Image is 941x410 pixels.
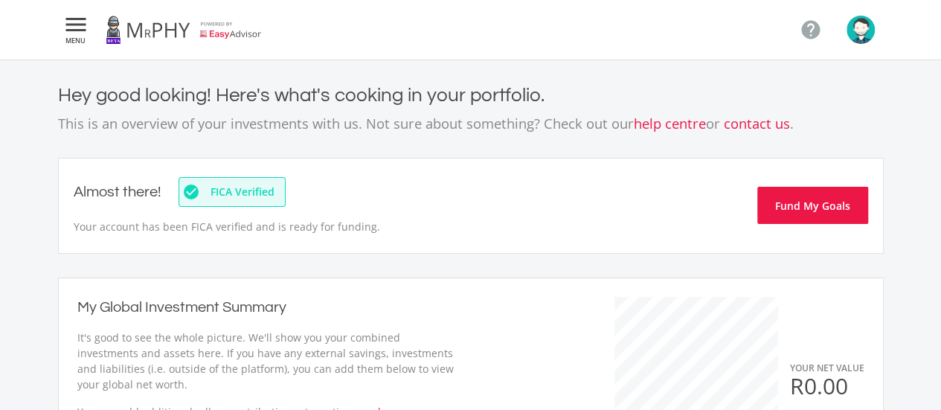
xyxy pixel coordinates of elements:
[203,187,282,197] span: FICA Verified
[77,330,456,392] p: It's good to see the whole picture. We'll show you your combined investments and assets here. If ...
[77,297,286,319] h2: My Global Investment Summary
[62,37,89,44] span: MENU
[58,15,94,45] button:  MENU
[800,19,822,41] i: 
[182,183,197,201] i: check_circle
[74,219,404,234] p: Your account has been FICA verified and is ready for funding.
[58,113,884,134] p: This is an overview of your investments with us. Not sure about something? Check out our or .
[58,84,884,107] h4: Hey good looking! Here's what's cooking in your portfolio.
[634,114,706,132] a: help centre
[790,371,848,401] span: R0.00
[790,362,864,374] span: YOUR NET VALUE
[847,16,875,44] img: avatar.png
[794,13,828,47] a: 
[724,114,790,132] a: contact us
[757,187,868,224] button: Fund My Goals
[74,183,161,201] h2: Almost there!
[62,16,89,33] i: 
